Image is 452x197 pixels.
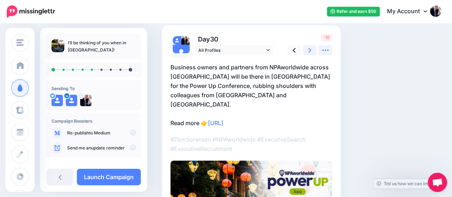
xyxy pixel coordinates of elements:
[195,45,273,55] a: All Profiles
[173,36,181,45] img: user_default_image.png
[181,36,190,45] img: AFdZucrKEuoQCMYjgyhj5Nvq4Wg1Gm5Pd5lD_fzQnukju14-W6OjKy9yWzuPD6K2LwBRXXDYP722OAQWZHAgpMpKVg-YKO9py...
[51,118,136,124] h4: Campaign Boosters
[173,45,190,62] img: user_default_image.png
[380,3,441,20] a: My Account
[91,145,125,151] a: update reminder
[210,35,218,43] span: 30
[51,95,63,106] img: user_default_image.png
[16,39,24,46] img: menu.png
[170,135,332,153] p: #TomSorensen #NPAworldwide #ExecutiveSearch #ExecutiveRecruitment
[67,145,136,151] p: Send me an
[373,179,443,188] a: Tell us how we can improve
[51,86,136,91] h4: Sending To
[170,63,332,128] p: Business owners and partners from NPAworldwide across [GEOGRAPHIC_DATA] will be there in [GEOGRAP...
[67,130,136,136] p: to Medium
[208,119,223,127] a: [URL]
[428,173,447,192] div: Open chat
[321,34,332,41] span: -10
[68,39,136,54] p: I’ll be thinking of you when in [GEOGRAPHIC_DATA]!
[80,95,91,106] img: AFdZucrKEuoQCMYjgyhj5Nvq4Wg1Gm5Pd5lD_fzQnukju14-W6OjKy9yWzuPD6K2LwBRXXDYP722OAQWZHAgpMpKVg-YKO9py...
[195,34,274,44] p: Day
[198,46,265,54] span: All Profiles
[327,7,380,16] a: Refer and earn $50
[51,39,64,52] img: 0fc86f800843837c84b45747a9a90045_thumb.jpg
[67,130,89,136] a: Re-publish
[7,5,55,18] img: Missinglettr
[66,95,77,106] img: user_default_image.png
